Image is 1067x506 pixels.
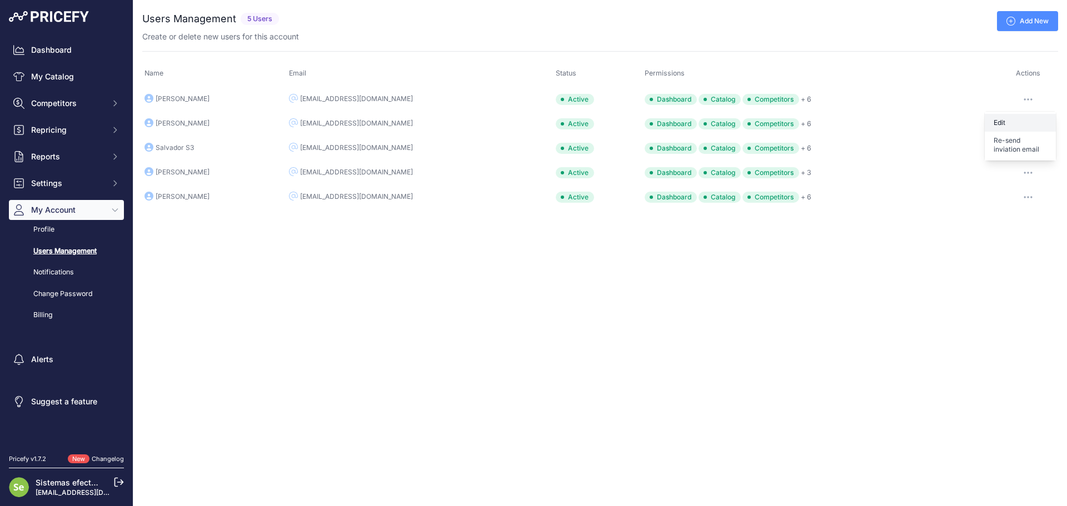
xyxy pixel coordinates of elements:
[645,94,697,105] span: Dashboard
[556,118,594,129] div: Active
[9,220,124,239] a: Profile
[556,167,594,178] div: Active
[300,119,413,128] div: [EMAIL_ADDRESS][DOMAIN_NAME]
[300,94,413,103] div: [EMAIL_ADDRESS][DOMAIN_NAME]
[645,143,697,154] span: Dashboard
[241,13,279,26] span: 5 Users
[556,69,576,77] span: Status
[289,69,306,77] span: Email
[9,454,46,464] div: Pricefy v1.7.2
[801,144,811,152] a: + 6
[9,392,124,412] a: Suggest a feature
[142,31,299,42] p: Create or delete new users for this account
[699,143,741,154] span: Catalog
[31,98,104,109] span: Competitors
[156,94,210,103] div: [PERSON_NAME]
[699,192,741,203] span: Catalog
[1016,69,1040,77] span: Actions
[92,455,124,463] a: Changelog
[9,40,124,441] nav: Sidebar
[9,173,124,193] button: Settings
[801,168,811,177] a: + 3
[31,178,104,189] span: Settings
[645,69,685,77] span: Permissions
[801,119,811,128] a: + 6
[556,94,594,105] div: Active
[801,193,811,201] a: + 6
[156,168,210,177] div: [PERSON_NAME]
[742,94,799,105] span: Competitors
[9,305,124,325] a: Billing
[9,40,124,60] a: Dashboard
[144,69,163,77] span: Name
[156,192,210,201] div: [PERSON_NAME]
[699,94,741,105] span: Catalog
[645,167,697,178] span: Dashboard
[156,119,210,128] div: [PERSON_NAME]
[300,192,413,201] div: [EMAIL_ADDRESS][DOMAIN_NAME]
[9,263,124,282] a: Notifications
[142,11,236,27] h2: Users Management
[742,143,799,154] span: Competitors
[9,242,124,261] a: Users Management
[36,488,152,497] a: [EMAIL_ADDRESS][DOMAIN_NAME]
[985,132,1056,158] button: Re-send inviation email
[742,167,799,178] span: Competitors
[645,118,697,129] span: Dashboard
[9,120,124,140] button: Repricing
[556,192,594,203] div: Active
[801,95,811,103] a: + 6
[645,192,697,203] span: Dashboard
[742,118,799,129] span: Competitors
[36,478,109,487] a: Sistemas efectoLed
[300,168,413,177] div: [EMAIL_ADDRESS][DOMAIN_NAME]
[31,151,104,162] span: Reports
[9,200,124,220] button: My Account
[9,93,124,113] button: Competitors
[985,114,1056,132] a: Edit
[9,67,124,87] a: My Catalog
[68,454,89,464] span: New
[556,143,594,154] div: Active
[31,124,104,136] span: Repricing
[9,11,89,22] img: Pricefy Logo
[9,147,124,167] button: Reports
[300,143,413,152] div: [EMAIL_ADDRESS][DOMAIN_NAME]
[31,204,104,216] span: My Account
[699,167,741,178] span: Catalog
[156,143,194,152] div: Salvador S3
[997,11,1058,31] a: Add New
[699,118,741,129] span: Catalog
[742,192,799,203] span: Competitors
[9,284,124,304] a: Change Password
[9,349,124,369] a: Alerts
